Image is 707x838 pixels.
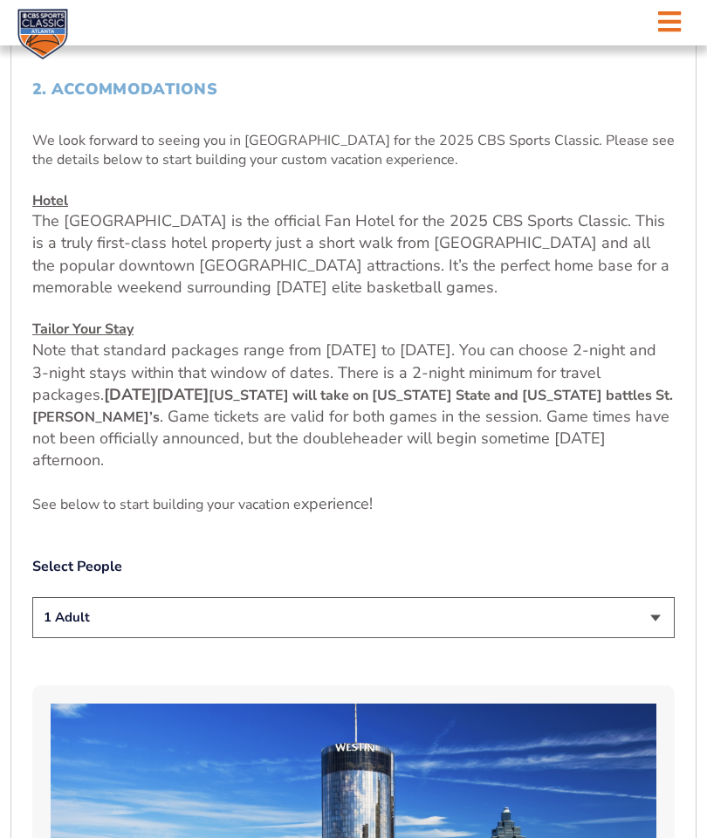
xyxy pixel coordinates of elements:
[17,9,68,59] img: CBS Sports Classic
[32,406,669,471] span: . Game tickets are valid for both games in the session. Game times have not been officially annou...
[32,210,669,298] span: The [GEOGRAPHIC_DATA] is the official Fan Hotel for the 2025 CBS Sports Classic. This is a truly ...
[32,191,68,210] u: Hotel
[32,340,656,404] span: Note that standard packages range from [DATE] to [DATE]. You can choose 2-night and 3-night stays...
[32,319,134,339] u: Tailor Your Stay
[32,80,675,100] h2: 2. Accommodations
[32,493,675,515] p: See below to start building your vacation e
[104,384,209,405] strong: [DATE][DATE]
[32,131,675,170] p: We look forward to seeing you in [GEOGRAPHIC_DATA] for the 2025 CBS Sports Classic. Please see th...
[32,557,675,576] label: Select People
[301,493,373,514] span: xperience!
[32,386,673,427] strong: [US_STATE] will take on [US_STATE] State and [US_STATE] battles St. [PERSON_NAME]’s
